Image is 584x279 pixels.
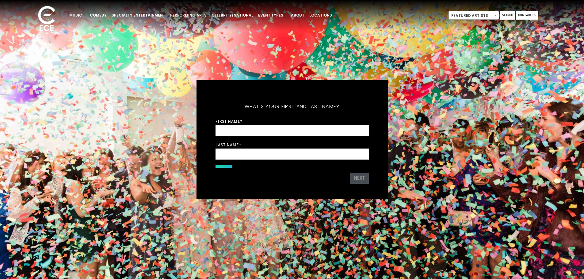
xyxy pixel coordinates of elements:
[449,11,499,20] span: Featured Artists
[209,10,256,21] a: Celebrity/National
[87,10,109,21] a: Comedy
[31,4,62,34] img: ece_new_logo_whitev2-1.png
[256,10,288,21] a: Event Types
[516,11,538,20] a: Contact Us
[109,10,168,21] a: Specialty Entertainment
[307,10,334,21] a: Locations
[216,119,242,124] label: First Name
[168,10,209,21] a: Performing Arts
[500,11,515,20] a: Search
[288,10,307,21] a: About
[216,96,369,118] h5: What's your first and last name?
[67,10,87,21] a: Music
[216,142,241,148] label: Last Name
